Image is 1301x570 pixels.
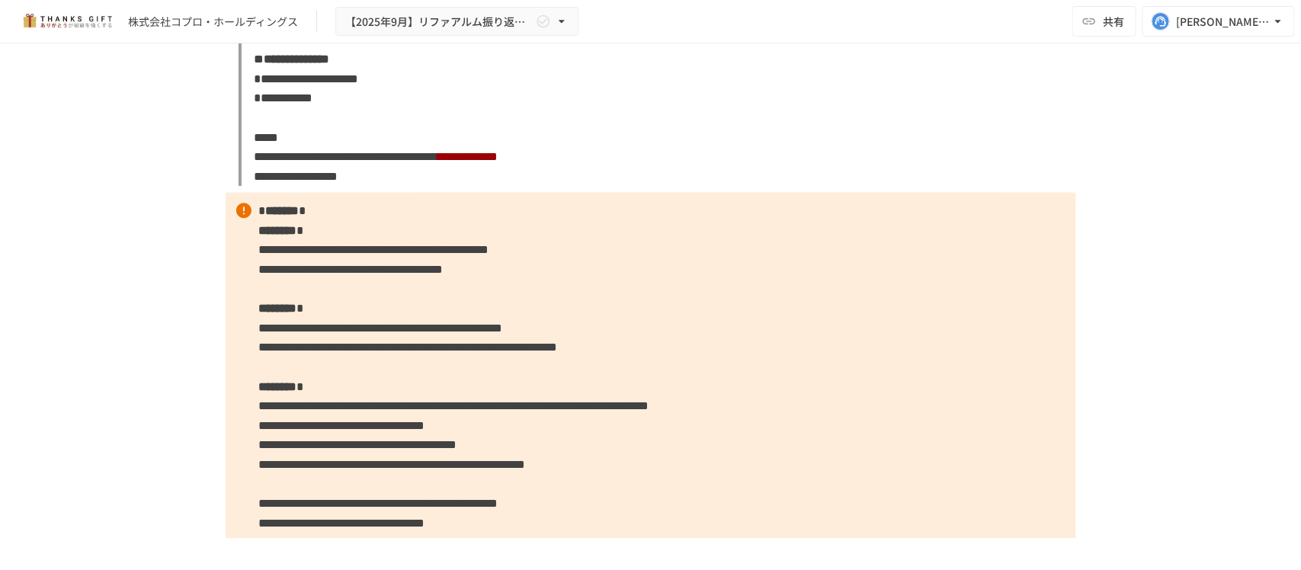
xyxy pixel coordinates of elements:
[335,7,579,37] button: 【2025年9月】リファアルム振り返りミーティング
[345,12,533,31] span: 【2025年9月】リファアルム振り返りミーティング
[1176,12,1271,31] div: [PERSON_NAME][EMAIL_ADDRESS][DOMAIN_NAME]
[1072,6,1136,37] button: 共有
[1103,13,1124,30] span: 共有
[1142,6,1295,37] button: [PERSON_NAME][EMAIL_ADDRESS][DOMAIN_NAME]
[128,14,298,30] div: 株式会社コプロ・ホールディングス
[18,9,116,34] img: mMP1OxWUAhQbsRWCurg7vIHe5HqDpP7qZo7fRoNLXQh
